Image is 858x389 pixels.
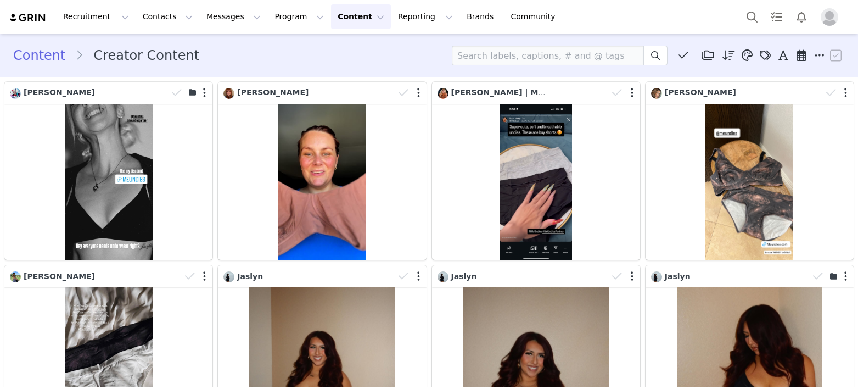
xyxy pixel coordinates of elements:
[237,272,263,281] span: Jaslyn
[9,13,47,23] img: grin logo
[24,272,95,281] span: [PERSON_NAME]
[765,4,789,29] a: Tasks
[451,88,733,97] span: [PERSON_NAME] | Mom Life, Lifestyle, Fashion & Fitness in SoCal
[460,4,503,29] a: Brands
[237,88,309,97] span: [PERSON_NAME]
[740,4,764,29] button: Search
[13,46,75,65] a: Content
[821,8,838,26] img: placeholder-profile.jpg
[651,88,662,99] img: eaaa81ba-acd0-4a0a-af21-81730733d250.jpg
[651,271,662,282] img: 6664175e-81e0-4fa3-88cc-f3bf2bda752f.jpg
[504,4,567,29] a: Community
[451,272,477,281] span: Jaslyn
[268,4,330,29] button: Program
[24,88,95,97] span: [PERSON_NAME]
[136,4,199,29] button: Contacts
[438,88,448,99] img: 4a5c3107-665d-4909-8efc-40bdbe06ac9e--s.jpg
[331,4,391,29] button: Content
[452,46,644,65] input: Search labels, captions, # and @ tags
[438,271,448,282] img: 6664175e-81e0-4fa3-88cc-f3bf2bda752f.jpg
[10,271,21,282] img: 59ca425c-dbc1-4134-ad57-cfbd1bed8ba0.jpg
[223,88,234,99] img: 5d979e00-9ec8-4ab4-99e9-88b24e3532eb.jpg
[814,8,849,26] button: Profile
[665,272,691,281] span: Jaslyn
[10,88,21,99] img: fe7209a0-d459-425a-ae18-0d2cd70abe83.jpg
[665,88,736,97] span: [PERSON_NAME]
[57,4,136,29] button: Recruitment
[789,4,814,29] button: Notifications
[200,4,267,29] button: Messages
[223,271,234,282] img: 6664175e-81e0-4fa3-88cc-f3bf2bda752f.jpg
[391,4,459,29] button: Reporting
